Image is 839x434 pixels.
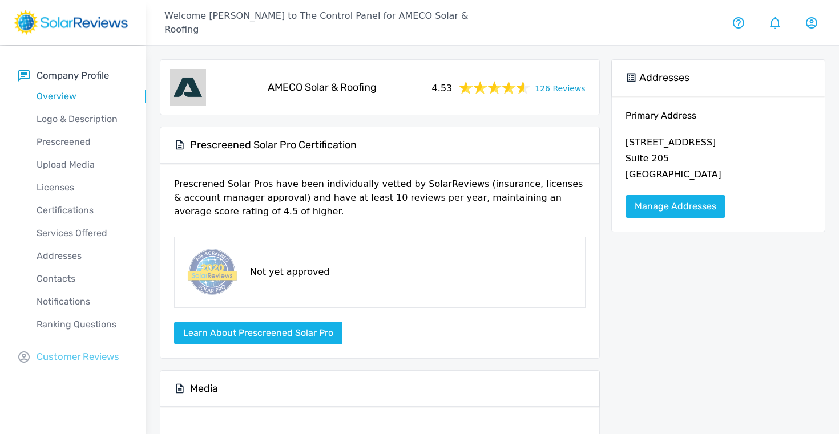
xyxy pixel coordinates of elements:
h5: Media [190,382,218,395]
p: Customer Reviews [37,350,119,364]
h5: Addresses [639,71,689,84]
a: Learn about Prescreened Solar Pro [174,327,342,338]
a: Addresses [18,245,146,267]
a: Licenses [18,176,146,199]
p: Welcome [PERSON_NAME] to The Control Panel for AMECO Solar & Roofing [164,9,493,36]
p: Upload Media [18,158,146,172]
a: Overview [18,85,146,108]
p: Notifications [18,295,146,309]
a: Prescreened [18,131,146,153]
p: Not yet approved [250,265,329,279]
p: Suite 205 [626,152,811,168]
p: Company Profile [37,68,109,83]
p: [STREET_ADDRESS] [626,136,811,152]
p: Ranking Questions [18,318,146,331]
p: Contacts [18,272,146,286]
h5: AMECO Solar & Roofing [268,81,377,94]
p: Prescreened [18,135,146,149]
a: Services Offered [18,222,146,245]
p: Prescrened Solar Pros have been individually vetted by SolarReviews (insurance, licenses & accoun... [174,177,586,228]
h6: Primary Address [626,110,811,131]
img: prescreened-badge.png [184,246,239,298]
a: Certifications [18,199,146,222]
p: Services Offered [18,226,146,240]
a: Contacts [18,267,146,290]
button: Learn about Prescreened Solar Pro [174,322,342,344]
p: Addresses [18,249,146,263]
h5: Prescreened Solar Pro Certification [190,139,357,152]
p: Logo & Description [18,112,146,126]
p: [GEOGRAPHIC_DATA] [626,168,811,184]
p: Licenses [18,181,146,194]
a: Notifications [18,290,146,313]
a: Logo & Description [18,108,146,131]
a: Ranking Questions [18,313,146,336]
span: 4.53 [432,79,453,95]
p: Overview [18,90,146,103]
a: 126 Reviews [535,80,585,95]
p: Certifications [18,204,146,217]
a: Manage Addresses [626,195,725,218]
a: Upload Media [18,153,146,176]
